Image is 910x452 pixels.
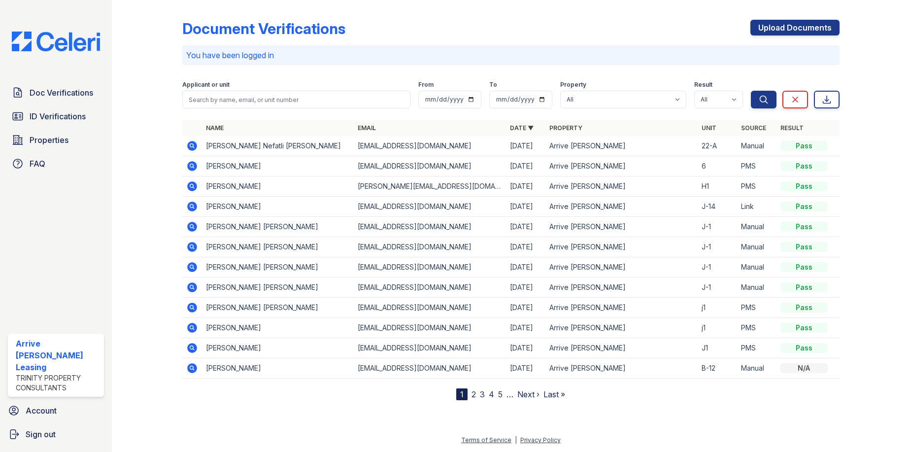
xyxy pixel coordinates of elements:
[4,32,108,51] img: CE_Logo_Blue-a8612792a0a2168367f1c8372b55b34899dd931a85d93a1a3d3e32e68fde9ad4.png
[354,278,506,298] td: [EMAIL_ADDRESS][DOMAIN_NAME]
[8,154,104,174] a: FAQ
[202,156,354,176] td: [PERSON_NAME]
[456,388,468,400] div: 1
[780,124,804,132] a: Result
[506,388,513,400] span: …
[506,176,545,197] td: [DATE]
[506,257,545,278] td: [DATE]
[694,81,712,89] label: Result
[461,436,511,444] a: Terms of Service
[506,298,545,318] td: [DATE]
[698,257,737,278] td: J-1
[206,124,224,132] a: Name
[698,298,737,318] td: j1
[354,197,506,217] td: [EMAIL_ADDRESS][DOMAIN_NAME]
[698,156,737,176] td: 6
[182,20,345,37] div: Document Verifications
[780,181,828,191] div: Pass
[16,338,100,373] div: Arrive [PERSON_NAME] Leasing
[506,278,545,298] td: [DATE]
[354,338,506,358] td: [EMAIL_ADDRESS][DOMAIN_NAME]
[354,257,506,278] td: [EMAIL_ADDRESS][DOMAIN_NAME]
[354,217,506,237] td: [EMAIL_ADDRESS][DOMAIN_NAME]
[30,87,93,99] span: Doc Verifications
[737,237,776,257] td: Manual
[737,318,776,338] td: PMS
[517,389,539,399] a: Next ›
[354,176,506,197] td: [PERSON_NAME][EMAIL_ADDRESS][DOMAIN_NAME]
[202,278,354,298] td: [PERSON_NAME] [PERSON_NAME]
[545,176,698,197] td: Arrive [PERSON_NAME]
[506,156,545,176] td: [DATE]
[354,298,506,318] td: [EMAIL_ADDRESS][DOMAIN_NAME]
[780,242,828,252] div: Pass
[545,156,698,176] td: Arrive [PERSON_NAME]
[737,298,776,318] td: PMS
[750,20,840,35] a: Upload Documents
[698,358,737,379] td: B-12
[780,282,828,292] div: Pass
[737,338,776,358] td: PMS
[698,197,737,217] td: J-14
[545,257,698,278] td: Arrive [PERSON_NAME]
[737,176,776,197] td: PMS
[737,257,776,278] td: Manual
[515,436,517,444] div: |
[780,303,828,313] div: Pass
[202,136,354,156] td: [PERSON_NAME] Nefatli [PERSON_NAME]
[506,358,545,379] td: [DATE]
[202,176,354,197] td: [PERSON_NAME]
[8,83,104,103] a: Doc Verifications
[354,136,506,156] td: [EMAIL_ADDRESS][DOMAIN_NAME]
[698,278,737,298] td: J-1
[186,49,836,61] p: You have been logged in
[202,257,354,278] td: [PERSON_NAME] [PERSON_NAME]
[202,197,354,217] td: [PERSON_NAME]
[780,202,828,211] div: Pass
[480,389,485,399] a: 3
[741,124,766,132] a: Source
[543,389,565,399] a: Last »
[506,318,545,338] td: [DATE]
[545,136,698,156] td: Arrive [PERSON_NAME]
[202,318,354,338] td: [PERSON_NAME]
[354,318,506,338] td: [EMAIL_ADDRESS][DOMAIN_NAME]
[4,401,108,420] a: Account
[506,136,545,156] td: [DATE]
[780,363,828,373] div: N/A
[698,237,737,257] td: J-1
[30,134,68,146] span: Properties
[202,358,354,379] td: [PERSON_NAME]
[202,217,354,237] td: [PERSON_NAME] [PERSON_NAME]
[26,405,57,417] span: Account
[354,156,506,176] td: [EMAIL_ADDRESS][DOMAIN_NAME]
[182,81,230,89] label: Applicant or unit
[737,217,776,237] td: Manual
[698,338,737,358] td: J1
[202,298,354,318] td: [PERSON_NAME] [PERSON_NAME]
[545,338,698,358] td: Arrive [PERSON_NAME]
[698,217,737,237] td: J-1
[30,158,45,170] span: FAQ
[780,262,828,272] div: Pass
[545,298,698,318] td: Arrive [PERSON_NAME]
[506,237,545,257] td: [DATE]
[549,124,582,132] a: Property
[182,91,410,108] input: Search by name, email, or unit number
[489,81,497,89] label: To
[4,424,108,444] a: Sign out
[354,237,506,257] td: [EMAIL_ADDRESS][DOMAIN_NAME]
[780,343,828,353] div: Pass
[472,389,476,399] a: 2
[780,161,828,171] div: Pass
[545,358,698,379] td: Arrive [PERSON_NAME]
[489,389,494,399] a: 4
[737,197,776,217] td: Link
[780,222,828,232] div: Pass
[498,389,503,399] a: 5
[8,130,104,150] a: Properties
[202,237,354,257] td: [PERSON_NAME] [PERSON_NAME]
[545,318,698,338] td: Arrive [PERSON_NAME]
[737,136,776,156] td: Manual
